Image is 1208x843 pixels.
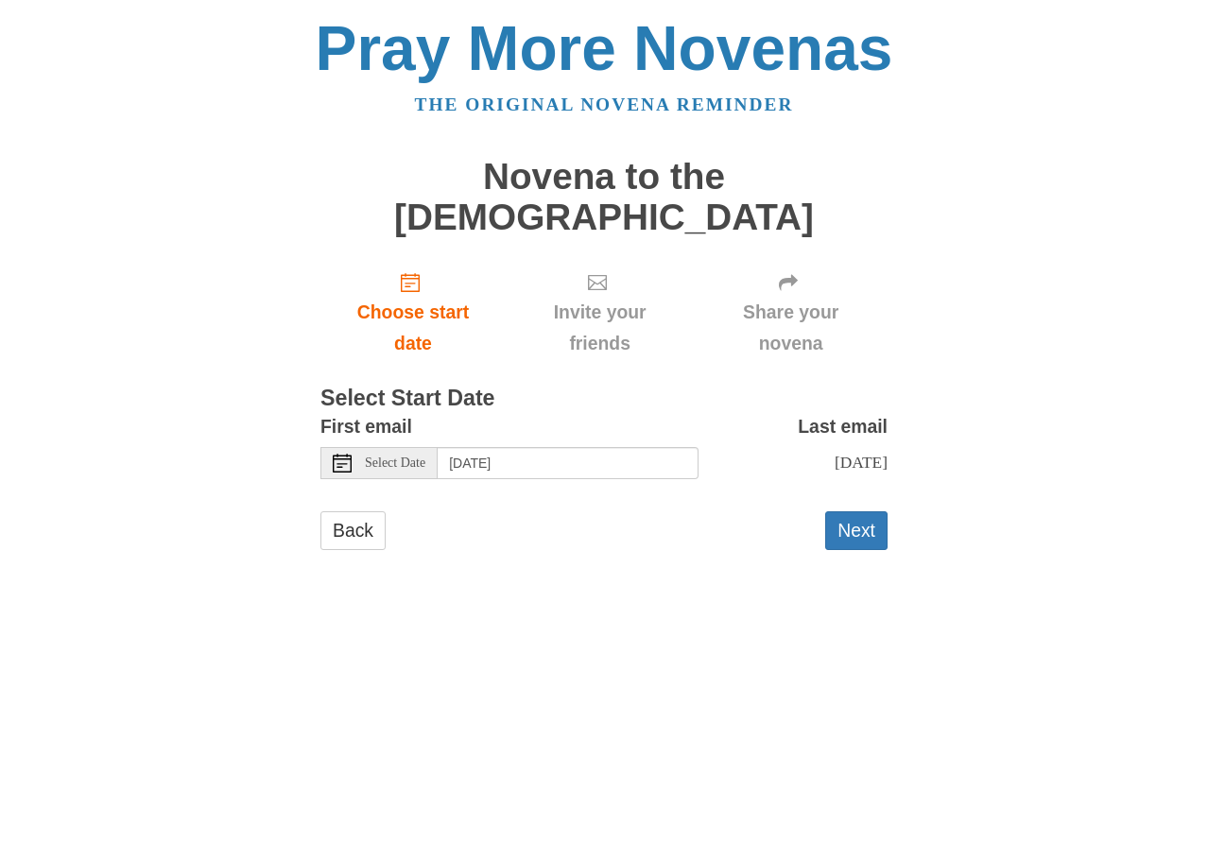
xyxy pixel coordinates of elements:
span: Share your novena [713,297,869,359]
button: Next [825,511,888,550]
a: Back [320,511,386,550]
h1: Novena to the [DEMOGRAPHIC_DATA] [320,157,888,237]
div: Click "Next" to confirm your start date first. [694,256,888,369]
div: Click "Next" to confirm your start date first. [506,256,694,369]
label: First email [320,411,412,442]
a: Choose start date [320,256,506,369]
span: [DATE] [835,453,888,472]
h3: Select Start Date [320,387,888,411]
a: Pray More Novenas [316,13,893,83]
span: Select Date [365,456,425,470]
label: Last email [798,411,888,442]
span: Invite your friends [525,297,675,359]
span: Choose start date [339,297,487,359]
a: The original novena reminder [415,95,794,114]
